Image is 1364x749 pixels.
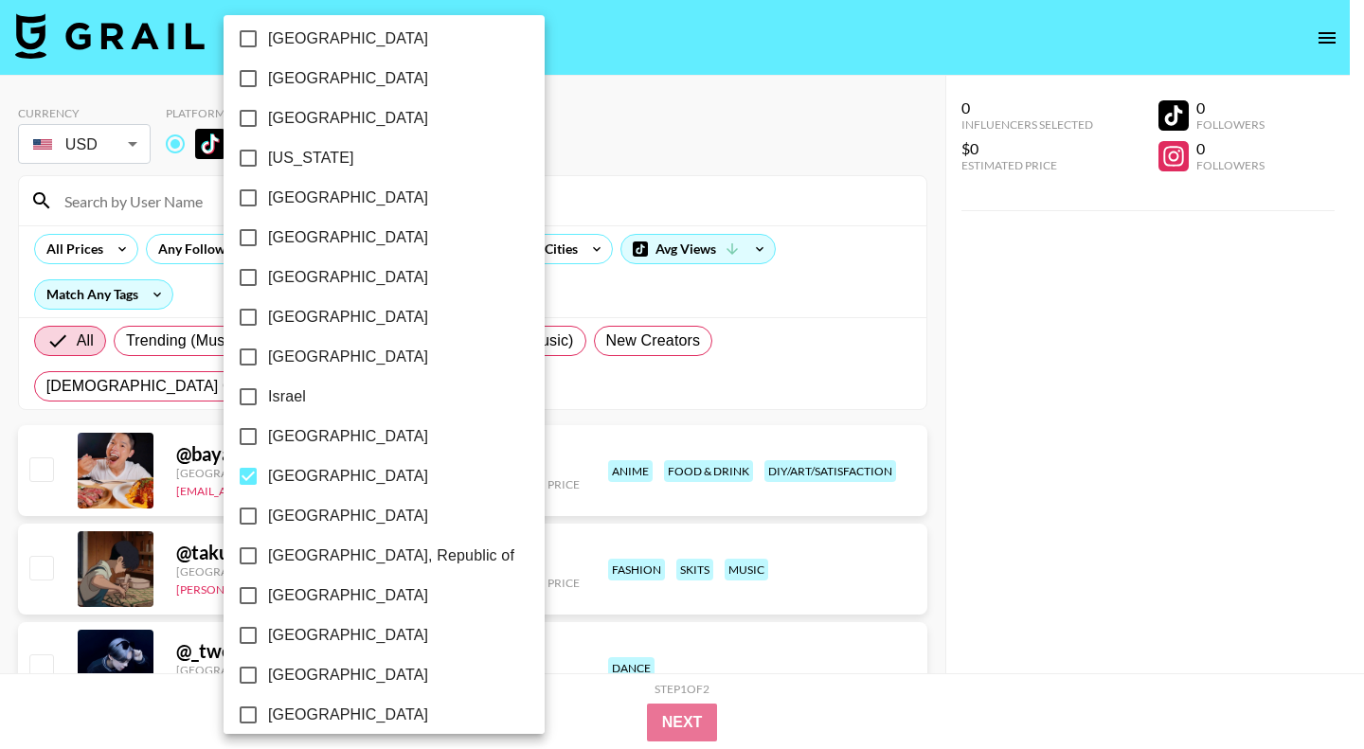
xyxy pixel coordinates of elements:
span: [GEOGRAPHIC_DATA] [268,465,428,488]
span: [GEOGRAPHIC_DATA] [268,624,428,647]
span: [GEOGRAPHIC_DATA], Republic of [268,544,514,567]
span: [GEOGRAPHIC_DATA] [268,187,428,209]
span: [GEOGRAPHIC_DATA] [268,27,428,50]
span: [GEOGRAPHIC_DATA] [268,505,428,527]
span: [GEOGRAPHIC_DATA] [268,584,428,607]
span: [GEOGRAPHIC_DATA] [268,266,428,289]
span: [GEOGRAPHIC_DATA] [268,346,428,368]
span: Israel [268,385,306,408]
span: [GEOGRAPHIC_DATA] [268,67,428,90]
span: [GEOGRAPHIC_DATA] [268,306,428,329]
span: [US_STATE] [268,147,354,169]
span: [GEOGRAPHIC_DATA] [268,664,428,687]
span: [GEOGRAPHIC_DATA] [268,425,428,448]
span: [GEOGRAPHIC_DATA] [268,107,428,130]
span: [GEOGRAPHIC_DATA] [268,226,428,249]
span: [GEOGRAPHIC_DATA] [268,704,428,726]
